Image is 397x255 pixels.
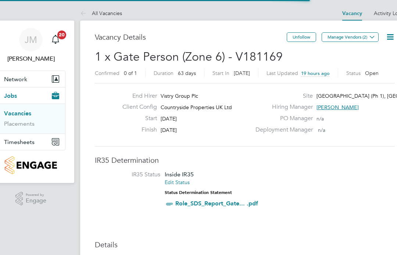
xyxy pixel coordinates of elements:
[365,70,379,76] span: Open
[4,139,35,146] span: Timesheets
[117,103,157,111] label: Client Config
[95,70,119,76] label: Confirmed
[316,104,359,111] span: [PERSON_NAME]
[57,30,66,39] span: 20
[251,115,313,122] label: PO Manager
[48,28,63,51] a: 20
[165,179,190,186] a: Edit Status
[80,10,122,17] a: All Vacancies
[117,115,157,122] label: Start
[15,192,47,206] a: Powered byEngage
[287,32,316,42] button: Unfollow
[267,70,298,76] label: Last Updated
[4,92,17,99] span: Jobs
[4,76,27,83] span: Network
[95,240,395,249] h3: Details
[301,70,330,76] span: 19 hours ago
[4,110,31,117] a: Vacancies
[342,10,362,17] a: Vacancy
[161,127,177,133] span: [DATE]
[95,155,395,165] h3: IR35 Determination
[117,92,157,100] label: End Hirer
[165,171,194,178] span: Inside IR35
[234,70,250,76] span: [DATE]
[26,198,46,204] span: Engage
[251,92,313,100] label: Site
[165,190,232,195] strong: Status Determination Statement
[212,70,229,76] label: Start In
[161,115,177,122] span: [DATE]
[154,70,174,76] label: Duration
[178,70,196,76] span: 63 days
[102,171,160,179] label: IR35 Status
[251,103,313,111] label: Hiring Manager
[322,32,379,42] button: Manage Vendors (2)
[251,126,313,134] label: Deployment Manager
[161,104,232,111] span: Countryside Properties UK Ltd
[316,115,324,122] span: n/a
[124,70,137,76] span: 0 of 1
[4,120,35,127] a: Placements
[175,200,258,207] a: Role_SDS_Report_Gate... .pdf
[346,70,361,76] label: Status
[161,93,198,99] span: Vistry Group Plc
[25,35,37,44] span: JM
[117,126,157,134] label: Finish
[26,192,46,198] span: Powered by
[318,127,325,133] span: n/a
[95,50,283,64] span: 1 x Gate Person (Zone 6) - V181169
[5,156,57,174] img: countryside-properties-logo-retina.png
[95,32,287,42] h3: Vacancy Details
